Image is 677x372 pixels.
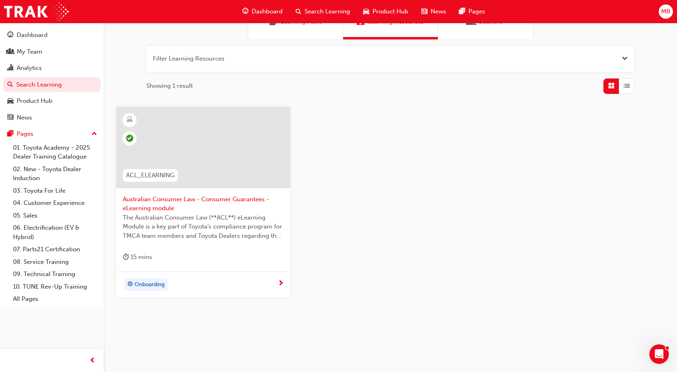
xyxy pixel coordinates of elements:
[415,3,453,20] a: news-iconNews
[421,7,427,17] span: news-icon
[7,65,13,72] span: chart-icon
[10,243,100,256] a: 07. Parts21 Certification
[123,195,284,213] span: Australian Consumer Law - Consumer Guarantees - eLearning module
[305,7,350,16] span: Search Learning
[10,141,100,163] a: 01. Toyota Academy - 2025 Dealer Training Catalogue
[17,30,48,40] div: Dashboard
[3,126,100,141] button: Pages
[3,26,100,126] button: DashboardMy TeamAnalyticsSearch LearningProduct HubNews
[10,185,100,197] a: 03. Toyota For Life
[459,7,465,17] span: pages-icon
[17,113,32,122] div: News
[10,293,100,305] a: All Pages
[278,280,284,287] span: next-icon
[135,280,165,289] span: Onboarding
[146,81,193,91] span: Showing 1 result
[468,17,476,26] span: Sessions
[127,115,133,125] span: learningResourceType_ELEARNING-icon
[10,163,100,185] a: 02. New - Toyota Dealer Induction
[17,47,42,57] div: My Team
[7,114,13,122] span: news-icon
[289,3,357,20] a: search-iconSearch Learning
[91,129,97,139] span: up-icon
[7,98,13,105] span: car-icon
[252,7,283,16] span: Dashboard
[453,3,492,20] a: pages-iconPages
[3,94,100,109] a: Product Hub
[10,209,100,222] a: 05. Sales
[372,7,408,16] span: Product Hub
[269,17,277,26] span: Learning Plans
[242,7,248,17] span: guage-icon
[7,48,13,56] span: people-icon
[7,81,13,89] span: search-icon
[624,81,630,91] span: List
[357,17,365,26] span: Learning Resources
[468,7,485,16] span: Pages
[357,3,415,20] a: car-iconProduct Hub
[127,279,133,290] span: target-icon
[659,4,673,19] button: MB
[3,28,100,43] a: Dashboard
[126,171,174,180] span: ACL_ELEARNING
[123,252,129,262] span: duration-icon
[10,222,100,243] a: 06. Electrification (EV & Hybrid)
[10,197,100,209] a: 04. Customer Experience
[10,281,100,293] a: 10. TUNE Rev-Up Training
[622,54,628,63] button: Open the filter
[296,7,301,17] span: search-icon
[3,44,100,59] a: My Team
[123,252,152,262] div: 15 mins
[123,213,284,241] span: The Australian Consumer Law (**ACL**) eLearning Module is a key part of Toyota’s compliance progr...
[7,32,13,39] span: guage-icon
[661,7,670,16] span: MB
[89,356,96,366] span: prev-icon
[126,135,133,142] span: learningRecordVerb_COMPLETE-icon
[431,7,446,16] span: News
[236,3,289,20] a: guage-iconDashboard
[7,131,13,138] span: pages-icon
[17,96,52,106] div: Product Hub
[10,256,100,268] a: 08. Service Training
[10,268,100,281] a: 09. Technical Training
[17,129,33,139] div: Pages
[17,63,42,73] div: Analytics
[3,110,100,125] a: News
[116,107,290,297] a: ACL_ELEARNINGAustralian Consumer Law - Consumer Guarantees - eLearning moduleThe Australian Consu...
[649,344,669,364] iframe: Intercom live chat
[3,61,100,76] a: Analytics
[3,77,100,92] a: Search Learning
[363,7,369,17] span: car-icon
[4,2,69,21] img: Trak
[608,81,614,91] span: Grid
